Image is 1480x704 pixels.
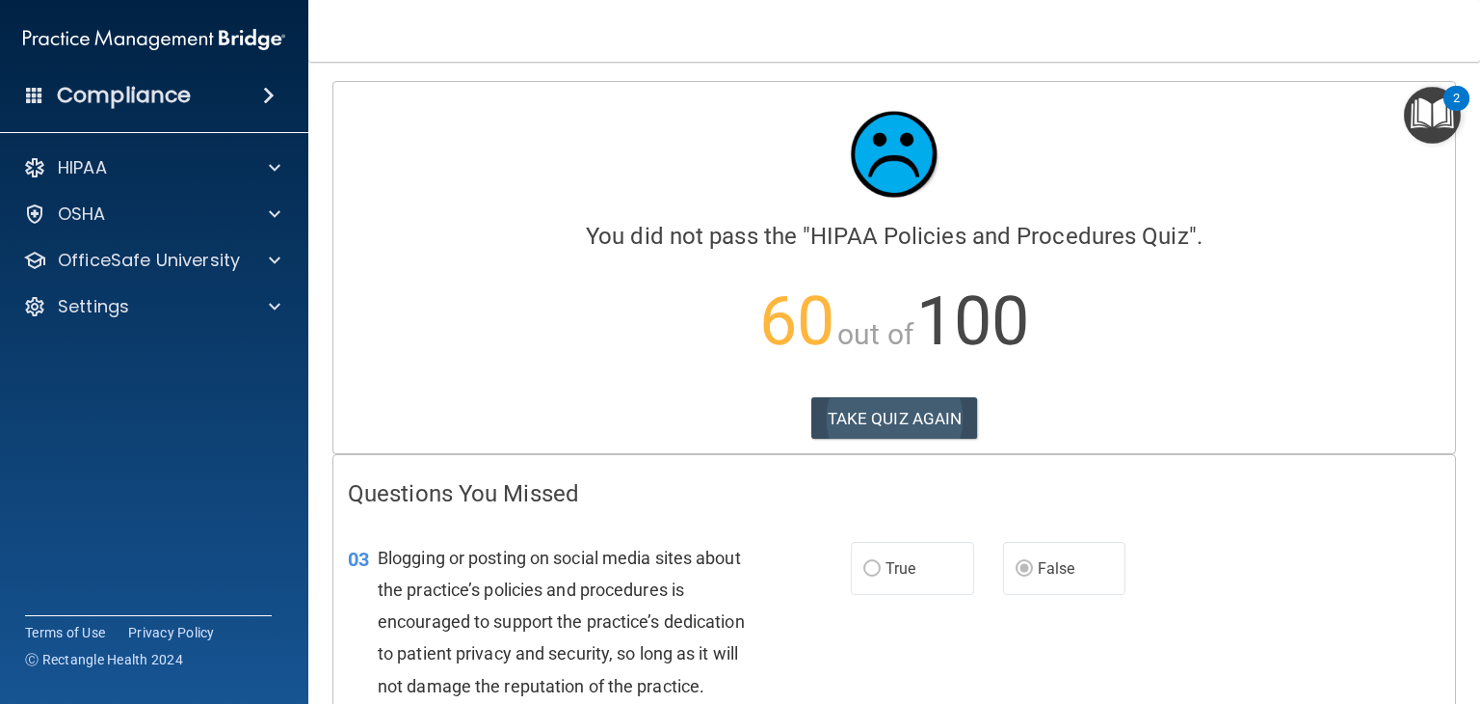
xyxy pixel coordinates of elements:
[837,317,913,351] span: out of
[348,224,1440,249] h4: You did not pass the " ".
[23,156,280,179] a: HIPAA
[25,650,183,669] span: Ⓒ Rectangle Health 2024
[885,559,915,578] span: True
[23,295,280,318] a: Settings
[1038,559,1075,578] span: False
[57,82,191,109] h4: Compliance
[23,20,285,59] img: PMB logo
[916,282,1029,361] span: 100
[58,156,107,179] p: HIPAA
[348,548,369,571] span: 03
[1016,562,1033,577] input: False
[1404,87,1461,144] button: Open Resource Center, 2 new notifications
[23,249,280,272] a: OfficeSafe University
[58,203,106,226] p: OSHA
[811,397,978,440] button: TAKE QUIZ AGAIN
[25,623,105,642] a: Terms of Use
[836,96,952,212] img: sad_face.ecc698e2.jpg
[348,481,1440,506] h4: Questions You Missed
[863,562,881,577] input: True
[58,249,240,272] p: OfficeSafe University
[378,548,745,696] span: Blogging or posting on social media sites about the practice’s policies and procedures is encoura...
[1453,98,1460,123] div: 2
[759,282,834,361] span: 60
[128,623,215,642] a: Privacy Policy
[23,203,280,226] a: OSHA
[810,223,1188,250] span: HIPAA Policies and Procedures Quiz
[58,295,129,318] p: Settings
